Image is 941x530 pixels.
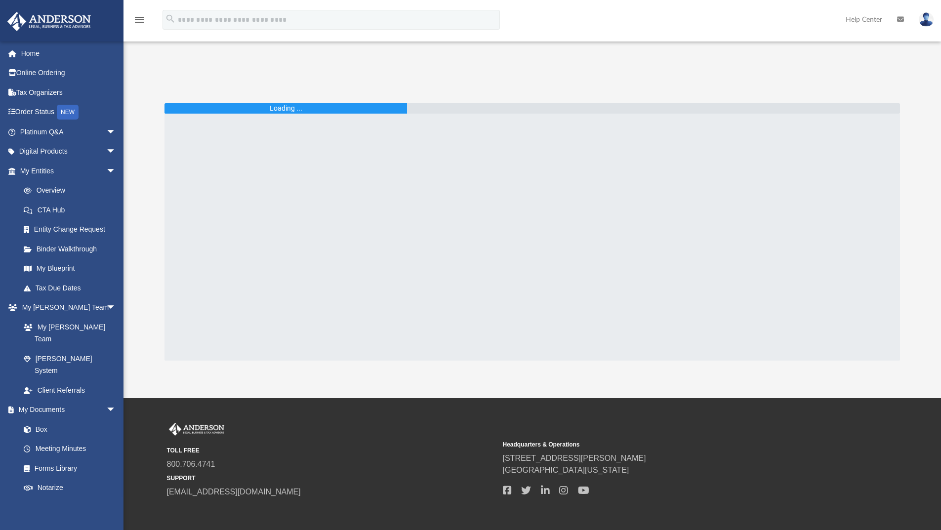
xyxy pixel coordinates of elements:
img: Anderson Advisors Platinum Portal [167,423,226,436]
img: Anderson Advisors Platinum Portal [4,12,94,31]
img: User Pic [919,12,934,27]
a: Digital Productsarrow_drop_down [7,142,131,162]
span: arrow_drop_down [106,298,126,318]
a: My [PERSON_NAME] Teamarrow_drop_down [7,298,126,318]
div: NEW [57,105,79,120]
a: Binder Walkthrough [14,239,131,259]
small: TOLL FREE [167,446,496,455]
a: [GEOGRAPHIC_DATA][US_STATE] [503,466,629,474]
a: My Documentsarrow_drop_down [7,400,126,420]
a: 800.706.4741 [167,460,215,468]
a: Entity Change Request [14,220,131,240]
a: Forms Library [14,458,121,478]
a: Tax Organizers [7,82,131,102]
a: Notarize [14,478,126,498]
small: SUPPORT [167,474,496,483]
a: [EMAIL_ADDRESS][DOMAIN_NAME] [167,488,301,496]
a: Box [14,419,121,439]
a: menu [133,19,145,26]
a: CTA Hub [14,200,131,220]
i: search [165,13,176,24]
span: arrow_drop_down [106,161,126,181]
a: [STREET_ADDRESS][PERSON_NAME] [503,454,646,462]
a: [PERSON_NAME] System [14,349,126,380]
span: arrow_drop_down [106,400,126,420]
a: Home [7,43,131,63]
a: Order StatusNEW [7,102,131,122]
a: Meeting Minutes [14,439,126,459]
span: arrow_drop_down [106,142,126,162]
div: Loading ... [270,103,302,114]
i: menu [133,14,145,26]
a: Online Ordering [7,63,131,83]
a: Overview [14,181,131,201]
a: Tax Due Dates [14,278,131,298]
small: Headquarters & Operations [503,440,832,449]
span: arrow_drop_down [106,122,126,142]
a: My [PERSON_NAME] Team [14,317,121,349]
a: Client Referrals [14,380,126,400]
a: My Blueprint [14,259,126,279]
a: My Entitiesarrow_drop_down [7,161,131,181]
a: Platinum Q&Aarrow_drop_down [7,122,131,142]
